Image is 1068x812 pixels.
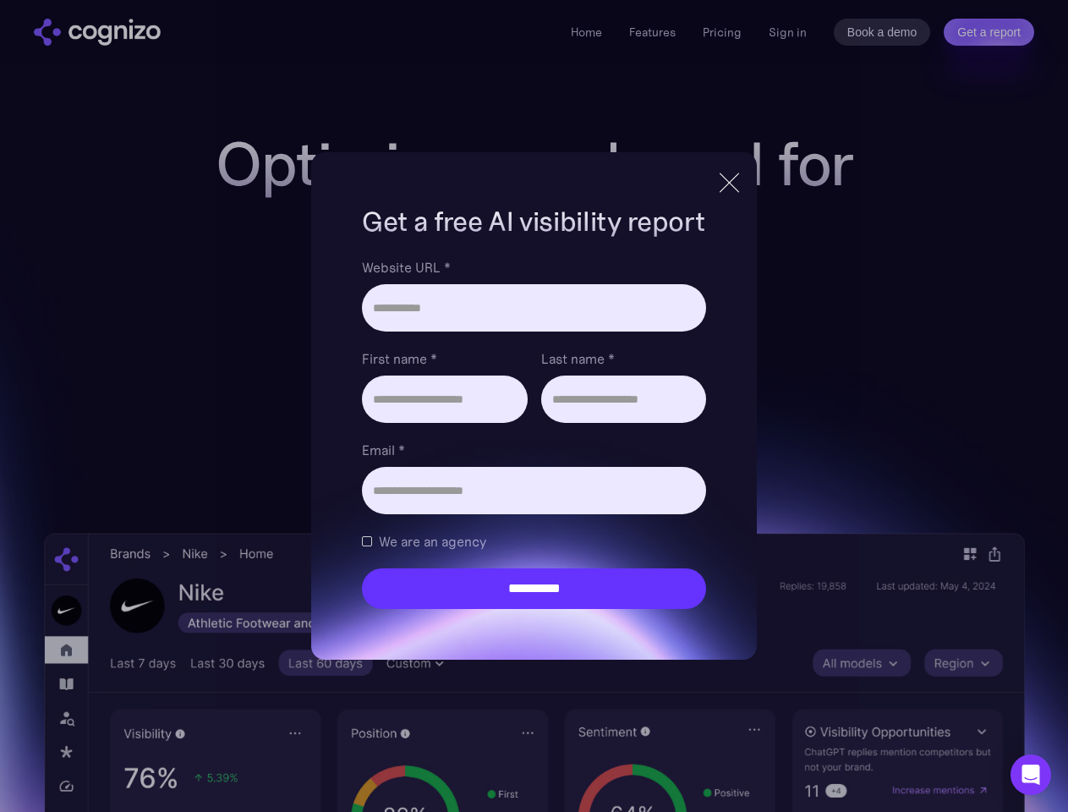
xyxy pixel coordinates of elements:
[379,531,486,551] span: We are an agency
[362,203,705,240] h1: Get a free AI visibility report
[1010,754,1051,795] div: Open Intercom Messenger
[541,348,706,369] label: Last name *
[362,257,705,609] form: Brand Report Form
[362,257,705,277] label: Website URL *
[362,440,705,460] label: Email *
[362,348,527,369] label: First name *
